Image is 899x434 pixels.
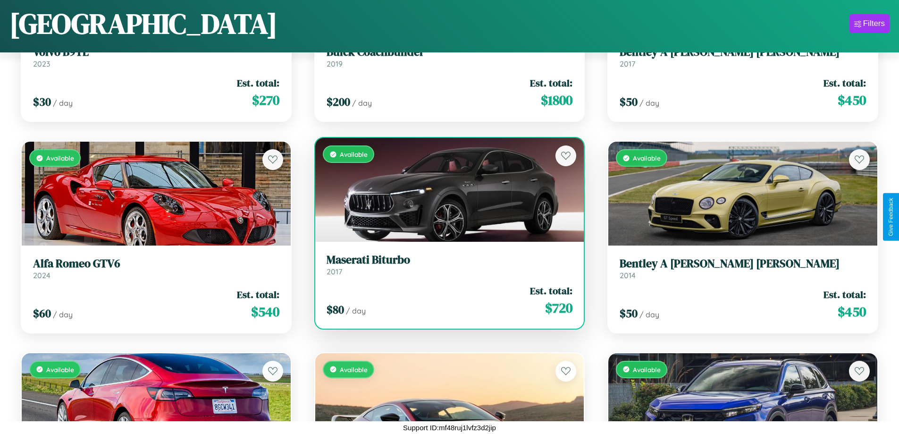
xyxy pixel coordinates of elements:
span: $ 270 [252,91,279,110]
a: Buick Coachbuilder2019 [327,45,573,68]
div: Give Feedback [888,198,894,236]
span: Available [46,366,74,374]
button: Filters [849,14,890,33]
span: / day [352,98,372,108]
h3: Volvo B9TL [33,45,279,59]
h3: Maserati Biturbo [327,253,573,267]
h1: [GEOGRAPHIC_DATA] [9,4,277,43]
p: Support ID: mf48ruj1lvfz3d2jip [403,421,496,434]
span: Est. total: [530,76,572,90]
span: 2014 [620,271,636,280]
span: Est. total: [823,288,866,301]
span: $ 720 [545,298,572,317]
a: Maserati Biturbo2017 [327,253,573,276]
span: $ 200 [327,94,350,110]
div: Filters [863,19,885,28]
h3: Buick Coachbuilder [327,45,573,59]
span: 2019 [327,59,343,68]
span: Est. total: [530,284,572,298]
span: $ 450 [838,302,866,321]
span: / day [53,98,73,108]
a: Alfa Romeo GTV62024 [33,257,279,280]
span: Available [633,154,661,162]
span: $ 30 [33,94,51,110]
span: $ 450 [838,91,866,110]
a: Bentley A [PERSON_NAME] [PERSON_NAME]2017 [620,45,866,68]
span: Available [633,366,661,374]
span: $ 1800 [541,91,572,110]
span: Est. total: [823,76,866,90]
span: $ 50 [620,306,638,321]
span: / day [346,306,366,315]
span: Available [340,366,368,374]
span: / day [639,310,659,319]
span: 2024 [33,271,50,280]
span: $ 80 [327,302,344,317]
span: $ 540 [251,302,279,321]
span: / day [53,310,73,319]
span: Available [340,150,368,158]
a: Bentley A [PERSON_NAME] [PERSON_NAME]2014 [620,257,866,280]
span: Est. total: [237,76,279,90]
h3: Bentley A [PERSON_NAME] [PERSON_NAME] [620,45,866,59]
a: Volvo B9TL2023 [33,45,279,68]
h3: Alfa Romeo GTV6 [33,257,279,271]
span: 2023 [33,59,50,68]
span: Est. total: [237,288,279,301]
span: 2017 [327,267,342,276]
h3: Bentley A [PERSON_NAME] [PERSON_NAME] [620,257,866,271]
span: $ 50 [620,94,638,110]
span: / day [639,98,659,108]
span: Available [46,154,74,162]
span: 2017 [620,59,635,68]
span: $ 60 [33,306,51,321]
